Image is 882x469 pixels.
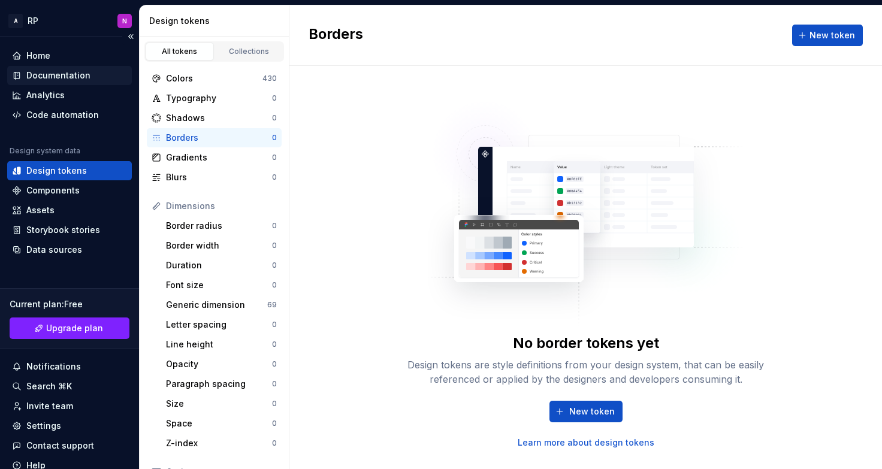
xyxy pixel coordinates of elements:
div: Font size [166,279,272,291]
button: Search ⌘K [7,377,132,396]
div: Invite team [26,400,73,412]
div: 0 [272,340,277,349]
div: All tokens [150,47,210,56]
button: New token [549,401,623,422]
div: 0 [272,113,277,123]
div: Notifications [26,361,81,373]
div: Settings [26,420,61,432]
h2: Borders [309,25,363,46]
div: Analytics [26,89,65,101]
div: 0 [272,438,277,448]
div: Duration [166,259,272,271]
div: 0 [272,133,277,143]
div: Current plan : Free [10,298,129,310]
a: Line height0 [161,335,282,354]
a: Assets [7,201,132,220]
a: Code automation [7,105,132,125]
div: 0 [272,320,277,329]
div: Home [26,50,50,62]
a: Borders0 [147,128,282,147]
a: Letter spacing0 [161,315,282,334]
div: Dimensions [166,200,277,212]
div: Paragraph spacing [166,378,272,390]
div: Storybook stories [26,224,100,236]
div: Borders [166,132,272,144]
a: Analytics [7,86,132,105]
div: Letter spacing [166,319,272,331]
div: 0 [272,379,277,389]
a: Paragraph spacing0 [161,374,282,394]
a: Learn more about design tokens [518,437,654,449]
div: Colors [166,72,262,84]
div: 0 [272,173,277,182]
a: Colors430 [147,69,282,88]
a: Blurs0 [147,168,282,187]
div: Design tokens [26,165,87,177]
a: Storybook stories [7,220,132,240]
div: RP [28,15,38,27]
div: 0 [272,153,277,162]
span: New token [809,29,855,41]
div: Contact support [26,440,94,452]
a: Generic dimension69 [161,295,282,314]
a: Data sources [7,240,132,259]
a: Size0 [161,394,282,413]
div: Size [166,398,272,410]
div: Gradients [166,152,272,164]
div: Blurs [166,171,272,183]
div: N [122,16,127,26]
div: Code automation [26,109,99,121]
div: Documentation [26,69,90,81]
div: 0 [272,419,277,428]
div: Border width [166,240,272,252]
a: Space0 [161,414,282,433]
div: Generic dimension [166,299,267,311]
div: 0 [272,93,277,103]
div: Design system data [10,146,80,156]
a: Components [7,181,132,200]
div: A [8,14,23,28]
div: 0 [272,280,277,290]
a: Upgrade plan [10,317,129,339]
div: 0 [272,241,277,250]
div: Data sources [26,244,82,256]
a: Invite team [7,397,132,416]
a: Border width0 [161,236,282,255]
a: Font size0 [161,276,282,295]
div: 0 [272,221,277,231]
div: Opacity [166,358,272,370]
a: Z-index0 [161,434,282,453]
a: Settings [7,416,132,435]
div: 430 [262,74,277,83]
button: Collapse sidebar [122,28,139,45]
div: Border radius [166,220,272,232]
a: Design tokens [7,161,132,180]
div: 0 [272,399,277,409]
div: Design tokens [149,15,284,27]
a: Opacity0 [161,355,282,374]
div: Assets [26,204,55,216]
span: New token [569,406,615,417]
a: Typography0 [147,89,282,108]
a: Home [7,46,132,65]
div: Shadows [166,112,272,124]
button: Notifications [7,357,132,376]
a: Gradients0 [147,148,282,167]
div: Line height [166,338,272,350]
button: Contact support [7,436,132,455]
a: Border radius0 [161,216,282,235]
div: Design tokens are style definitions from your design system, that can be easily referenced or app... [394,358,778,386]
div: Typography [166,92,272,104]
a: Documentation [7,66,132,85]
div: No border tokens yet [513,334,659,353]
span: Upgrade plan [46,322,103,334]
div: Collections [219,47,279,56]
a: Shadows0 [147,108,282,128]
a: Duration0 [161,256,282,275]
div: Z-index [166,437,272,449]
div: Search ⌘K [26,380,72,392]
div: Components [26,184,80,196]
div: 69 [267,300,277,310]
div: Space [166,417,272,429]
div: 0 [272,359,277,369]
